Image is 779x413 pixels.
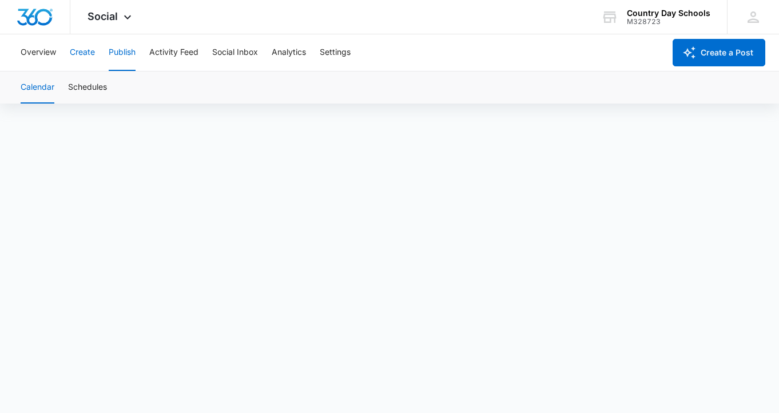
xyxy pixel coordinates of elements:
[21,72,54,104] button: Calendar
[212,34,258,71] button: Social Inbox
[272,34,306,71] button: Analytics
[21,34,56,71] button: Overview
[673,39,765,66] button: Create a Post
[109,34,136,71] button: Publish
[627,18,710,26] div: account id
[627,9,710,18] div: account name
[68,72,107,104] button: Schedules
[149,34,198,71] button: Activity Feed
[320,34,351,71] button: Settings
[88,10,118,22] span: Social
[70,34,95,71] button: Create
